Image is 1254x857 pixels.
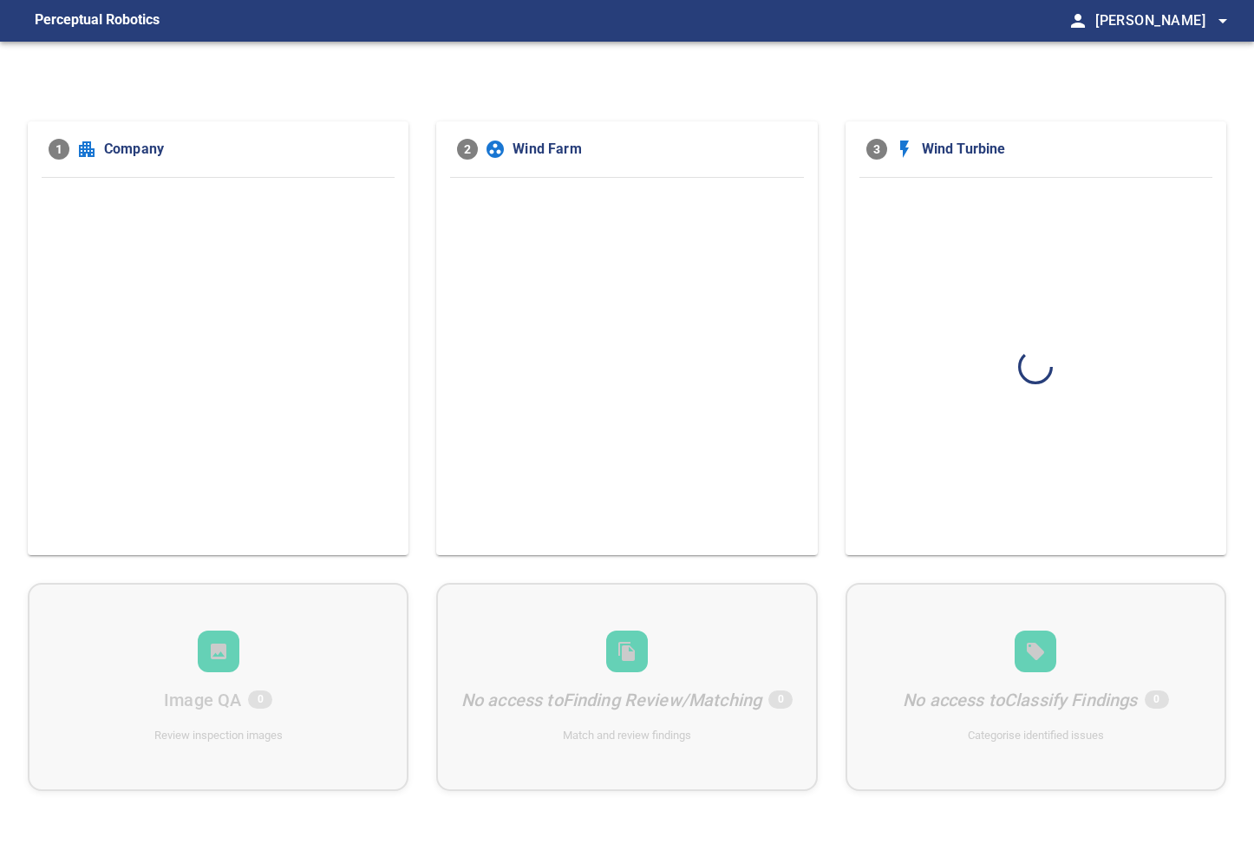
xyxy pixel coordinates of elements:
[1212,10,1233,31] span: arrow_drop_down
[1095,9,1233,33] span: [PERSON_NAME]
[513,139,796,160] span: Wind Farm
[922,139,1205,160] span: Wind Turbine
[1068,10,1088,31] span: person
[1088,3,1233,38] button: [PERSON_NAME]
[866,139,887,160] span: 3
[49,139,69,160] span: 1
[457,139,478,160] span: 2
[35,7,160,35] figcaption: Perceptual Robotics
[104,139,388,160] span: Company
